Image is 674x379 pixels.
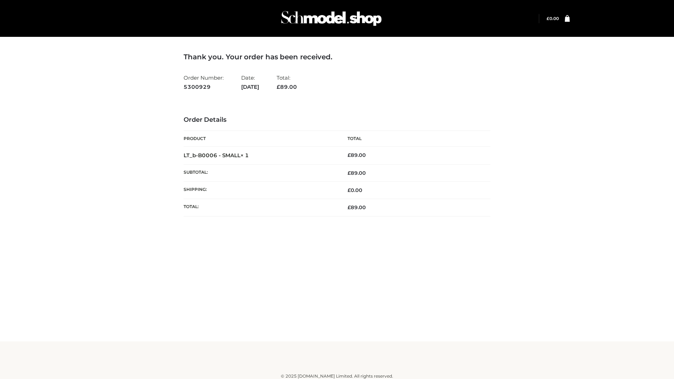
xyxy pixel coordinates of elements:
th: Total [337,131,490,147]
th: Total: [184,199,337,216]
li: Date: [241,72,259,93]
strong: LT_b-B0006 - SMALL [184,152,249,159]
th: Shipping: [184,182,337,199]
span: £ [277,84,280,90]
a: £0.00 [547,16,559,21]
span: £ [348,170,351,176]
li: Order Number: [184,72,224,93]
strong: × 1 [240,152,249,159]
span: 89.00 [277,84,297,90]
img: Schmodel Admin 964 [279,5,384,32]
h3: Thank you. Your order has been received. [184,53,490,61]
strong: 5300929 [184,82,224,92]
span: £ [348,187,351,193]
bdi: 0.00 [348,187,362,193]
span: £ [348,204,351,211]
th: Product [184,131,337,147]
strong: [DATE] [241,82,259,92]
span: £ [348,152,351,158]
span: £ [547,16,549,21]
th: Subtotal: [184,164,337,181]
bdi: 89.00 [348,152,366,158]
bdi: 0.00 [547,16,559,21]
span: 89.00 [348,170,366,176]
h3: Order Details [184,116,490,124]
li: Total: [277,72,297,93]
span: 89.00 [348,204,366,211]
